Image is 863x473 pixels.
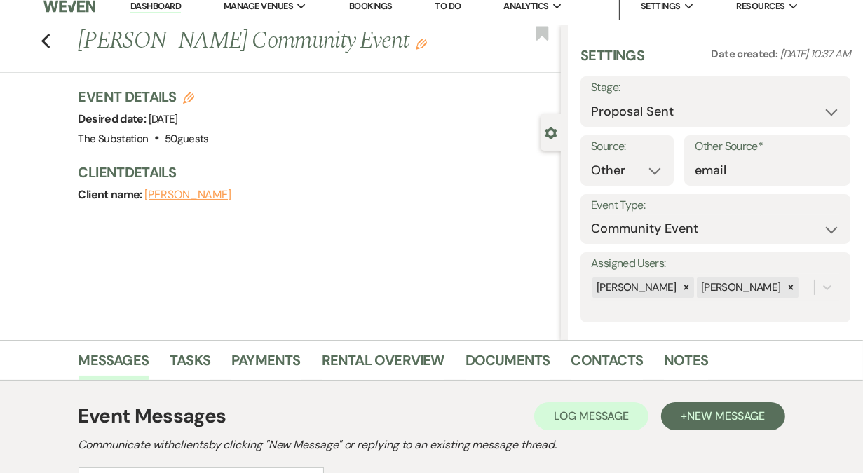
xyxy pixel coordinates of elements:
[534,402,648,430] button: Log Message
[144,189,231,200] button: [PERSON_NAME]
[79,349,149,380] a: Messages
[416,37,427,50] button: Edit
[591,137,663,157] label: Source:
[231,349,301,380] a: Payments
[322,349,444,380] a: Rental Overview
[592,277,679,298] div: [PERSON_NAME]
[79,87,209,107] h3: Event Details
[695,137,840,157] label: Other Source*
[661,402,784,430] button: +New Message
[165,132,209,146] span: 50 guests
[571,349,644,380] a: Contacts
[591,254,840,274] label: Assigned Users:
[79,25,459,58] h1: [PERSON_NAME] Community Event
[664,349,708,380] a: Notes
[79,437,785,453] h2: Communicate with clients by clicking "New Message" or replying to an existing message thread.
[79,132,149,146] span: The Substation
[591,78,840,98] label: Stage:
[79,163,548,182] h3: Client Details
[580,46,644,76] h3: Settings
[79,402,226,431] h1: Event Messages
[780,47,850,61] span: [DATE] 10:37 AM
[466,349,550,380] a: Documents
[79,187,145,202] span: Client name:
[554,409,629,423] span: Log Message
[149,112,178,126] span: [DATE]
[591,196,840,216] label: Event Type:
[545,125,557,139] button: Close lead details
[697,277,783,298] div: [PERSON_NAME]
[79,111,149,126] span: Desired date:
[170,349,210,380] a: Tasks
[687,409,765,423] span: New Message
[712,47,780,61] span: Date created:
